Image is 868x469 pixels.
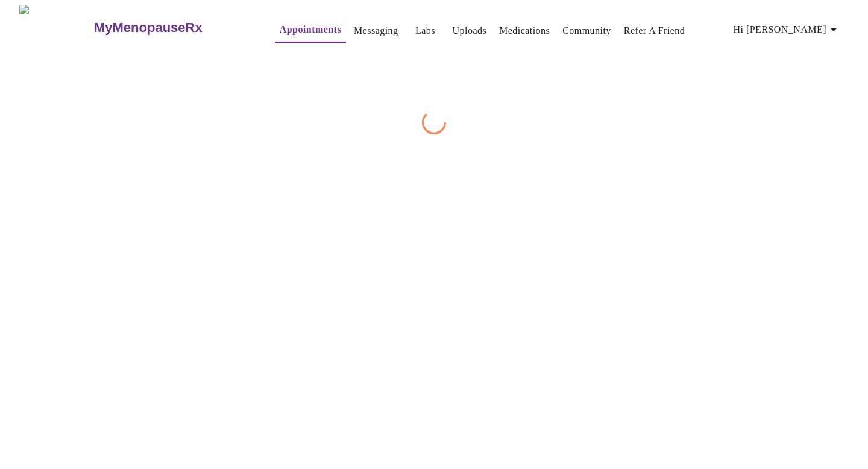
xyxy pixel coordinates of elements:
[734,21,841,38] span: Hi [PERSON_NAME]
[280,21,341,38] a: Appointments
[94,20,203,36] h3: MyMenopauseRx
[354,22,398,39] a: Messaging
[406,19,445,43] button: Labs
[624,22,685,39] a: Refer a Friend
[729,17,846,42] button: Hi [PERSON_NAME]
[275,17,346,43] button: Appointments
[349,19,403,43] button: Messaging
[619,19,690,43] button: Refer a Friend
[562,22,611,39] a: Community
[92,7,250,49] a: MyMenopauseRx
[499,22,550,39] a: Medications
[19,5,92,50] img: MyMenopauseRx Logo
[558,19,616,43] button: Community
[453,22,487,39] a: Uploads
[448,19,492,43] button: Uploads
[494,19,555,43] button: Medications
[415,22,435,39] a: Labs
